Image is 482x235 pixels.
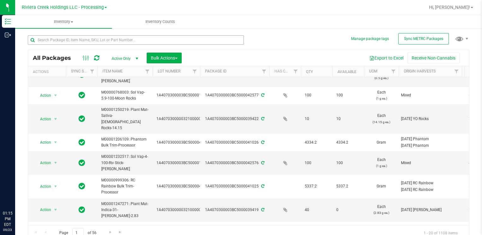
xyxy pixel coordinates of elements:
[401,136,460,142] div: Value 1: 2025-08-11 Phantom
[336,92,360,98] span: 100
[398,33,449,44] button: Sync METRC Packages
[404,37,443,41] span: Sync METRC Packages
[451,66,462,77] a: Filter
[71,69,95,73] a: Sync Status
[34,115,51,123] span: Action
[305,207,329,213] span: 40
[33,54,77,61] span: All Packages
[142,66,153,77] a: Filter
[368,113,395,125] span: Each
[305,116,329,122] span: 10
[401,116,460,122] div: Value 1: 2025-07-28 YO Rocks
[101,107,149,131] span: M00001250219: Plant Mat-Sativa-[DEMOGRAPHIC_DATA] Rocks-14.15
[260,184,264,188] span: Sync from Compliance System
[369,69,377,73] a: UOM
[52,91,60,100] span: select
[137,19,184,25] span: Inventory Counts
[429,5,470,10] span: Hi, [PERSON_NAME]!
[291,66,301,77] a: Filter
[401,143,460,149] div: Value 2: 2025-08-11 Phantom
[401,160,460,166] div: Value 1: Mixed
[52,115,60,123] span: select
[101,136,149,148] span: M00001206109: Phantom Bulk Trim-Processor
[351,36,389,42] button: Manage package tags
[205,69,226,73] a: Package ID
[336,116,360,122] span: 10
[79,182,85,191] span: In Sync
[79,114,85,123] span: In Sync
[199,183,270,189] div: 1A4070300003BC5000041025
[156,160,210,166] span: 1A4070300003BC5000015907
[79,158,85,167] span: In Sync
[28,35,244,45] input: Search Package ID, Item Name, SKU, Lot or Part Number...
[101,201,149,219] span: M00001247271: Plant Mat-Indica-31-[PERSON_NAME]-2.83
[199,92,270,98] div: 1A4070300003BC5000042577
[156,140,210,146] span: 1A4070300003BC5000041026
[368,183,395,189] span: Gram
[101,89,149,101] span: M00000768003: Sol Vap-5.9-100-Moon Rocks
[336,140,360,146] span: 4334.2
[15,15,112,28] a: Inventory
[401,207,460,213] div: Value 1: 2025-06-30 Stambaugh GC
[22,5,104,10] span: Riviera Creek Holdings LLC - Processing
[305,183,329,189] span: 5337.2
[103,69,123,73] a: Item Name
[368,210,395,216] p: (2.83 g ea.)
[401,92,460,98] div: Value 1: Mixed
[52,138,60,147] span: select
[306,70,313,74] a: Qty
[368,140,395,146] span: Gram
[5,32,11,38] inline-svg: Outbound
[199,207,270,213] div: 1A4070300003BC5000039419
[158,69,180,73] a: Lot Number
[305,140,329,146] span: 4334.2
[34,158,51,167] span: Action
[305,160,329,166] span: 100
[199,116,270,122] div: 1A4070300003BC5000039422
[52,205,60,214] span: select
[156,92,210,98] span: 1A4070300003BC5000015965
[147,53,182,63] button: Bulk Actions
[408,53,460,63] button: Receive Non-Cannabis
[52,182,60,191] span: select
[368,89,395,101] span: Each
[388,66,399,77] a: Filter
[34,91,51,100] span: Action
[52,158,60,167] span: select
[368,75,395,81] p: (0.5 g ea.)
[5,18,11,25] inline-svg: Inventory
[401,180,460,186] div: Value 1: 2025-08-11 RC Rainbow
[190,66,200,77] a: Filter
[260,140,264,145] span: Sync from Compliance System
[34,182,51,191] span: Action
[368,163,395,169] p: (1 g ea.)
[15,19,112,25] span: Inventory
[260,117,264,121] span: Sync from Compliance System
[3,210,12,227] p: 01:15 PM EDT
[156,183,210,189] span: 1A4070300003BC5000041025
[368,95,395,101] p: (1 g ea.)
[269,66,301,77] th: Has COA
[156,116,210,122] span: 1A4070300000321000001225
[79,91,85,100] span: In Sync
[365,53,408,63] button: Export to Excel
[260,208,264,212] span: Sync from Compliance System
[336,183,360,189] span: 5337.2
[368,157,395,169] span: Each
[305,92,329,98] span: 100
[368,119,395,125] p: (14.15 g ea.)
[368,204,395,216] span: Each
[156,207,210,213] span: 1A4070300000321000001105
[336,160,360,166] span: 100
[34,138,51,147] span: Action
[79,138,85,147] span: In Sync
[338,70,356,74] a: Available
[151,55,178,60] span: Bulk Actions
[199,140,270,146] div: 1A4070300003BC5000041026
[101,177,149,196] span: M00000999306: RC Rainbow Bulk Trim-Processor
[87,66,97,77] a: Filter
[3,227,12,232] p: 09/23
[259,66,269,77] a: Filter
[199,160,270,166] div: 1A4070300003BC5000042576
[336,207,360,213] span: 0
